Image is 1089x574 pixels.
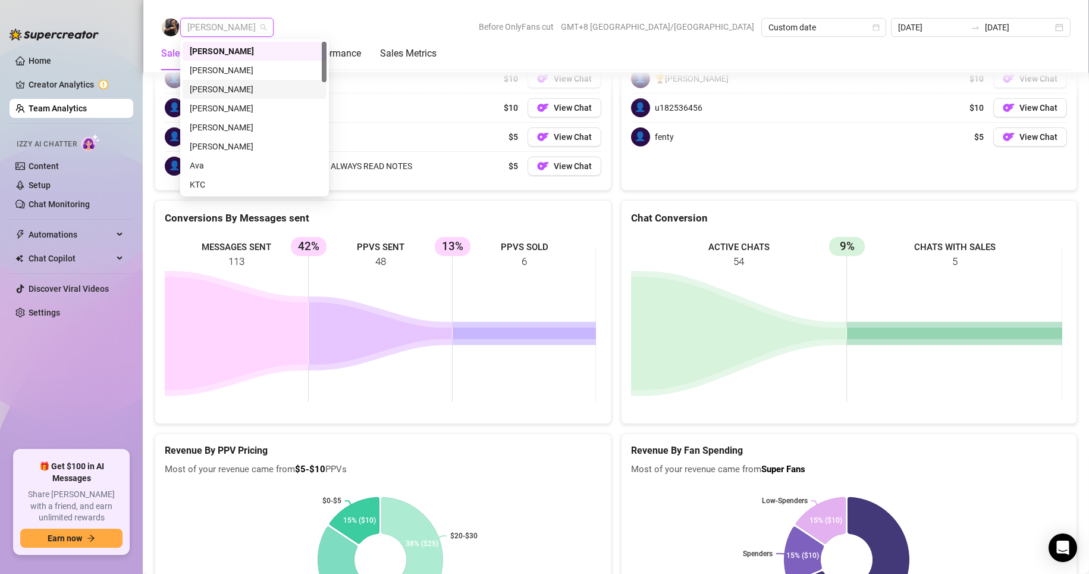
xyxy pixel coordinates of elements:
span: Most of your revenue came from [631,463,1068,477]
span: $5 [509,160,518,173]
span: 🏆[PERSON_NAME] [655,72,729,85]
img: OF [537,160,549,172]
span: 👤 [165,98,184,117]
div: Ava [183,156,327,175]
img: Sean Carino [162,18,180,36]
span: u182536456 [655,101,702,114]
span: View Chat [1019,74,1057,83]
img: OF [537,73,549,85]
input: Start date [898,21,966,34]
a: Team Analytics [29,104,87,113]
span: View Chat [1019,132,1057,142]
img: OF [537,131,549,143]
span: $10 [504,72,518,85]
button: OFView Chat [528,157,601,176]
span: View Chat [554,103,592,113]
span: 👤 [165,157,184,176]
span: swap-right [971,23,980,32]
div: Chat Conversion [631,210,1068,226]
button: OFView Chat [993,69,1067,88]
span: calendar [873,24,880,31]
h5: Revenue By Fan Spending [631,444,1068,458]
span: Share [PERSON_NAME] with a friend, and earn unlimited rewards [20,489,123,524]
div: Sales Metrics [380,46,437,61]
span: Custom date [768,18,879,36]
span: 🎁 Get $100 in AI Messages [20,461,123,484]
text: Spenders [742,550,772,558]
span: Most of your revenue came from PPVs [165,463,601,477]
text: $20-$30 [450,532,478,540]
span: Izzy AI Chatter [17,139,77,150]
img: AI Chatter [81,134,100,151]
span: 👤 [631,127,650,146]
span: 👤 [165,127,184,146]
a: Creator Analytics exclamation-circle [29,75,124,94]
span: GMT+8 [GEOGRAPHIC_DATA]/[GEOGRAPHIC_DATA] [561,18,754,36]
button: OFView Chat [528,98,601,117]
span: fenty [655,130,674,143]
button: OFView Chat [528,127,601,146]
span: View Chat [1019,103,1057,113]
a: Content [29,161,59,171]
img: OF [537,102,549,114]
div: Sales [161,46,184,61]
div: KTC [183,175,327,194]
img: Chat Copilot [15,254,23,263]
div: Sean Carino [183,42,327,61]
a: Setup [29,180,51,190]
button: OFView Chat [993,98,1067,117]
a: Discover Viral Videos [29,284,109,294]
span: to [971,23,980,32]
span: Earn now [48,534,82,543]
div: Charmaine Javillonar [183,80,327,99]
b: Super Fans [761,464,805,475]
div: Performance [307,46,361,61]
img: OF [1003,102,1015,114]
img: OF [1003,73,1015,85]
img: logo-BBDzfeDw.svg [10,29,99,40]
div: Ava [190,159,319,172]
button: OFView Chat [993,127,1067,146]
span: thunderbolt [15,230,25,239]
button: OFView Chat [528,69,601,88]
span: View Chat [554,74,592,83]
text: Low-Spenders [761,497,807,506]
div: [PERSON_NAME] [190,64,319,77]
h5: Revenue By PPV Pricing [165,444,601,458]
span: Chat Copilot [29,249,113,268]
text: $0-$5 [322,497,341,506]
span: $10 [504,101,518,114]
input: End date [985,21,1053,34]
a: Chat Monitoring [29,199,90,209]
div: Davis Armbrust [183,118,327,137]
div: Naomi Ochoa [183,137,327,156]
div: [PERSON_NAME] [190,121,319,134]
span: Sean Carino [187,18,266,36]
span: Automations [29,225,113,244]
div: Open Intercom Messenger [1049,534,1077,562]
b: $5-$10 [295,464,325,475]
span: Before OnlyFans cut [479,18,554,36]
img: OF [1003,131,1015,143]
span: $5 [509,130,518,143]
div: Benedict Perez [183,61,327,80]
span: View Chat [554,161,592,171]
span: 👤 [631,98,650,117]
div: [PERSON_NAME] [190,83,319,96]
span: 👤 [631,69,650,88]
div: [PERSON_NAME] [190,102,319,115]
div: [PERSON_NAME] [190,45,319,58]
button: Earn nowarrow-right [20,529,123,548]
div: Jayson Roa [183,99,327,118]
span: $10 [969,72,984,85]
a: Home [29,56,51,65]
div: [PERSON_NAME] [190,140,319,153]
div: KTC [190,178,319,191]
span: $10 [969,101,984,114]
